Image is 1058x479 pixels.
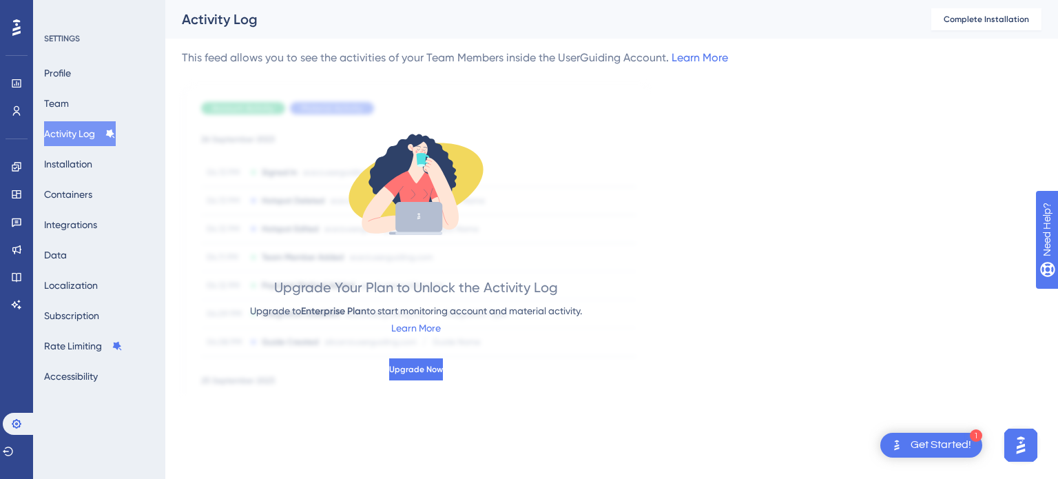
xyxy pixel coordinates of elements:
[250,303,582,320] div: Upgrade to to start monitoring account and material activity.
[44,364,98,389] button: Accessibility
[944,14,1029,25] span: Complete Installation
[391,323,441,334] a: Learn More
[44,152,92,176] button: Installation
[44,91,69,116] button: Team
[301,305,366,317] span: Enterprise Plan
[931,8,1041,30] button: Complete Installation
[44,243,67,267] button: Data
[880,433,982,458] div: Open Get Started! checklist, remaining modules: 1
[389,358,443,380] button: Upgrade Now
[44,61,71,85] button: Profile
[274,278,558,297] div: Upgrade Your Plan to Unlock the Activity Log
[44,33,156,44] div: SETTINGS
[44,334,123,358] button: Rate Limiting
[672,51,728,64] a: Learn More
[44,121,116,146] button: Activity Log
[32,3,86,20] span: Need Help?
[389,364,443,375] span: Upgrade Now
[970,429,982,442] div: 1
[889,437,905,453] img: launcher-image-alternative-text
[44,182,92,207] button: Containers
[44,212,97,237] button: Integrations
[44,303,99,328] button: Subscription
[44,273,98,298] button: Localization
[911,438,971,453] div: Get Started!
[1000,425,1041,466] iframe: UserGuiding AI Assistant Launcher
[182,10,897,29] div: Activity Log
[182,50,728,66] div: This feed allows you to see the activities of your Team Members inside the UserGuiding Account.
